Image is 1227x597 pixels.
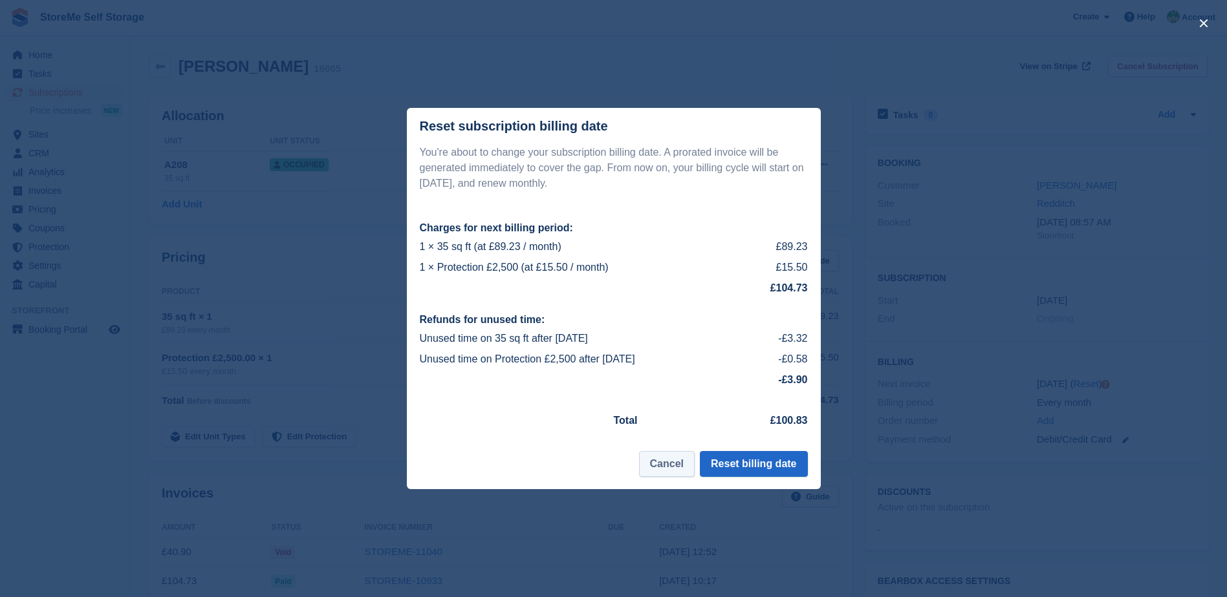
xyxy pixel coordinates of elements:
button: close [1193,13,1214,34]
td: £89.23 [752,236,807,257]
td: £15.50 [752,257,807,278]
p: You're about to change your subscription billing date. A prorated invoice will be generated immed... [420,145,808,191]
td: 1 × 35 sq ft (at £89.23 / month) [420,236,752,257]
strong: £104.73 [770,282,808,293]
button: Cancel [639,451,695,477]
td: Unused time on Protection £2,500 after [DATE] [420,349,761,370]
strong: £100.83 [770,415,808,426]
h2: Charges for next billing period: [420,222,808,234]
button: Reset billing date [700,451,807,477]
strong: -£3.90 [778,374,807,385]
td: -£0.58 [761,349,808,370]
strong: Total [614,415,638,426]
td: 1 × Protection £2,500 (at £15.50 / month) [420,257,752,278]
td: -£3.32 [761,328,808,349]
div: Reset subscription billing date [420,119,608,134]
h2: Refunds for unused time: [420,314,808,326]
td: Unused time on 35 sq ft after [DATE] [420,328,761,349]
